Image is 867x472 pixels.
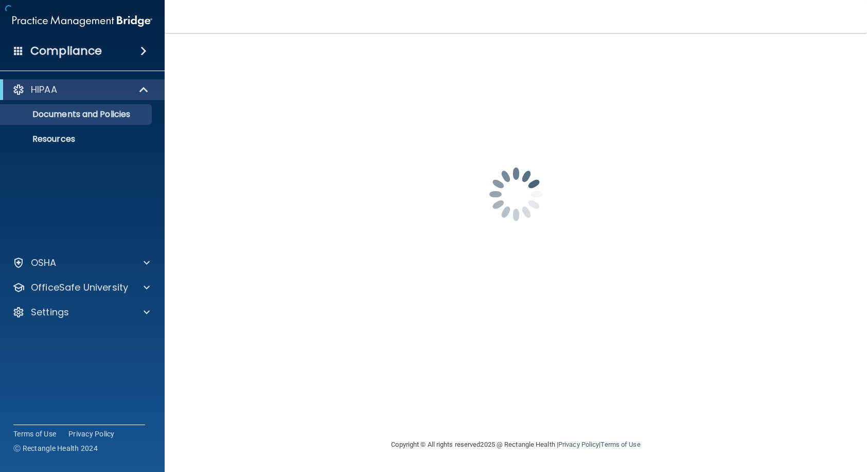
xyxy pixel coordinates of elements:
a: HIPAA [12,83,149,96]
p: Settings [31,306,69,318]
h4: Compliance [30,44,102,58]
a: Terms of Use [13,429,56,439]
span: Ⓒ Rectangle Health 2024 [13,443,98,453]
p: OfficeSafe University [31,281,128,294]
a: OfficeSafe University [12,281,150,294]
a: Privacy Policy [558,441,599,448]
p: OSHA [31,257,57,269]
img: PMB logo [12,11,152,31]
p: HIPAA [31,83,57,96]
div: Copyright © All rights reserved 2025 @ Rectangle Health | | [328,428,704,461]
a: OSHA [12,257,150,269]
a: Terms of Use [600,441,640,448]
img: spinner.e123f6fc.gif [465,143,568,246]
a: Settings [12,306,150,318]
p: Resources [7,134,147,144]
p: Documents and Policies [7,109,147,120]
a: Privacy Policy [68,429,115,439]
